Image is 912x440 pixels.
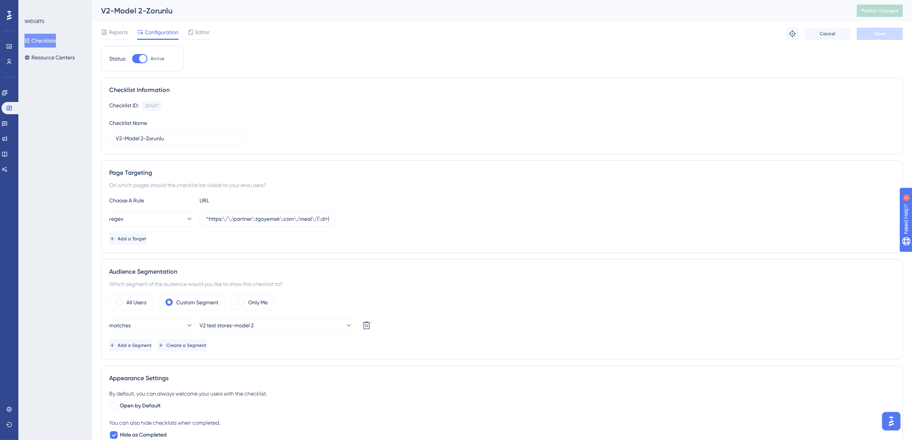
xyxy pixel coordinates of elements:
div: Audience Segmentation [109,267,895,276]
span: Add a Target [118,236,146,242]
div: On which pages should the checklist be visible to your end users? [109,181,895,190]
span: Need Help? [18,2,48,11]
input: yourwebsite.com/path [206,215,329,223]
button: Publish Changes [857,5,903,17]
div: 20407 [145,103,159,109]
div: Status: [109,54,126,63]
button: V2 test stores-model 2 [200,318,353,333]
span: V2 test stores-model 2 [200,321,254,330]
button: Add a Target [109,233,146,245]
label: All Users [126,298,146,307]
div: Choose A Rule [109,196,193,205]
button: matches [109,318,193,333]
div: Checklist Information [109,85,895,95]
span: matches [109,321,131,330]
span: Save [874,31,885,37]
span: Reports [109,28,128,37]
div: Checklist ID: [109,101,139,111]
span: regex [109,214,123,223]
div: Checklist Name [109,118,147,128]
div: By default, you can always welcome your users with the checklist. [109,389,895,398]
iframe: UserGuiding AI Assistant Launcher [880,410,903,433]
div: URL [200,196,284,205]
span: Hide as Completed [120,430,167,440]
span: Add a Segment [118,342,152,348]
span: Cancel [820,31,836,37]
span: Active [151,56,164,62]
span: Open by Default [120,401,160,410]
span: Create a Segment [166,342,206,348]
div: Page Targeting [109,168,895,177]
div: WIDGETS [25,18,44,25]
button: Resource Centers [25,51,75,64]
button: Save [857,28,903,40]
span: Configuration [145,28,178,37]
div: 3 [53,4,56,10]
div: Which segment of the audience would you like to show this checklist to? [109,279,895,289]
span: Publish Changes [861,8,898,14]
span: Editor [195,28,210,37]
div: Appearance Settings [109,374,895,383]
button: Create a Segment [158,339,206,351]
button: regex [109,211,193,227]
label: Custom Segment [176,298,218,307]
button: Checklists [25,34,56,48]
button: Add a Segment [109,339,152,351]
input: Type your Checklist name [116,134,239,143]
div: You can also hide checklists when completed. [109,418,895,427]
label: Only Me [248,298,268,307]
div: V2-Model 2-Zorunlu [101,5,838,16]
button: Cancel [805,28,851,40]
